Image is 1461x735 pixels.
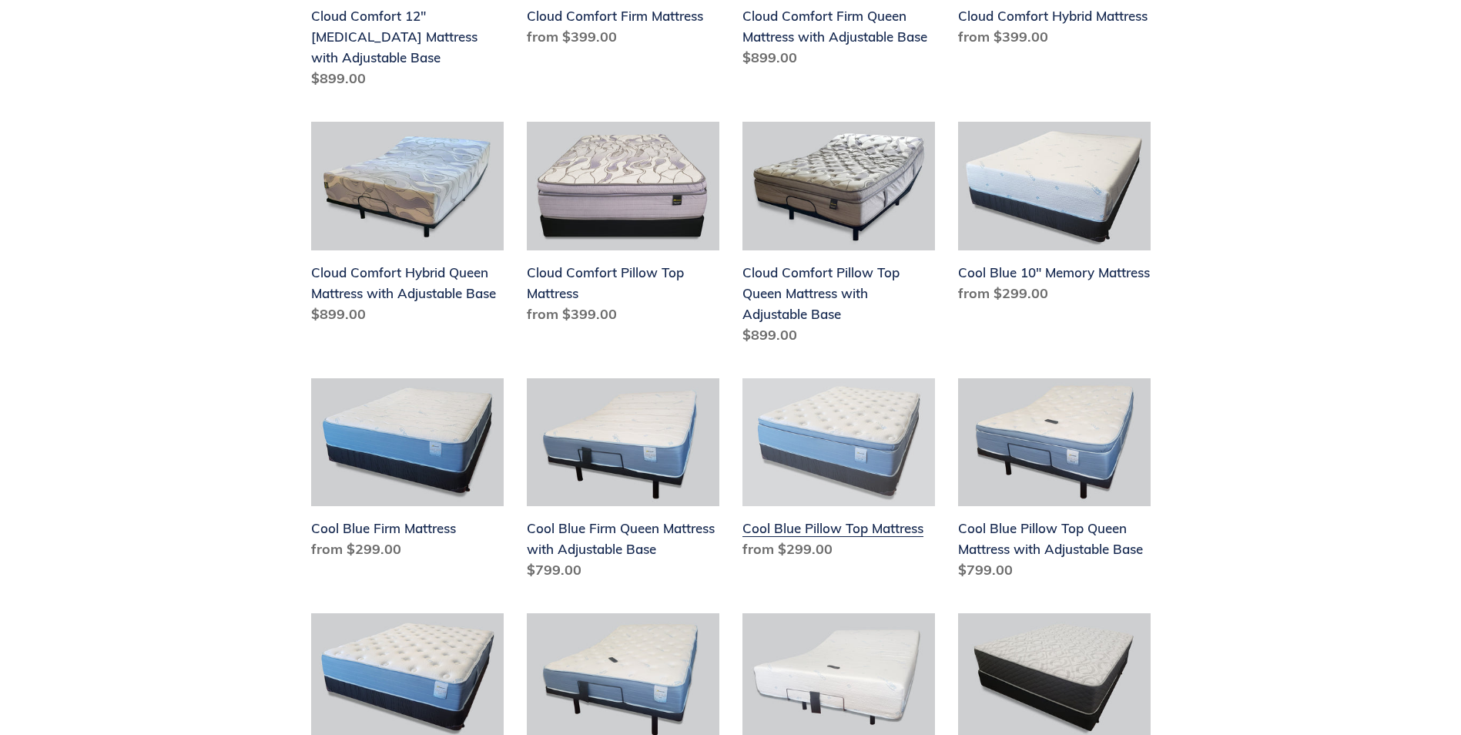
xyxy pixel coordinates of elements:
[958,378,1151,587] a: Cool Blue Pillow Top Queen Mattress with Adjustable Base
[958,122,1151,310] a: Cool Blue 10" Memory Mattress
[311,122,504,331] a: Cloud Comfort Hybrid Queen Mattress with Adjustable Base
[742,122,935,351] a: Cloud Comfort Pillow Top Queen Mattress with Adjustable Base
[742,378,935,566] a: Cool Blue Pillow Top Mattress
[311,378,504,566] a: Cool Blue Firm Mattress
[527,378,719,587] a: Cool Blue Firm Queen Mattress with Adjustable Base
[527,122,719,331] a: Cloud Comfort Pillow Top Mattress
